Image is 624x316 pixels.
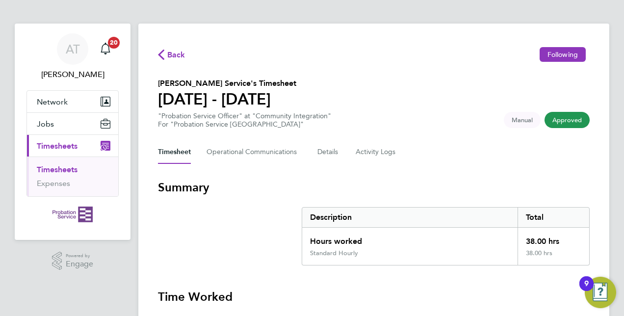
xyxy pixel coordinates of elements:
[158,289,590,305] h3: Time Worked
[15,24,130,240] nav: Main navigation
[167,49,185,61] span: Back
[317,140,340,164] button: Details
[26,69,119,80] span: Andrew Thorne
[27,113,118,134] button: Jobs
[66,252,93,260] span: Powered by
[37,97,68,106] span: Network
[66,43,80,55] span: AT
[158,89,296,109] h1: [DATE] - [DATE]
[302,207,590,265] div: Summary
[158,48,185,60] button: Back
[302,208,518,227] div: Description
[27,157,118,196] div: Timesheets
[52,252,94,270] a: Powered byEngage
[26,33,119,80] a: AT[PERSON_NAME]
[207,140,302,164] button: Operational Communications
[26,207,119,222] a: Go to home page
[27,135,118,157] button: Timesheets
[356,140,397,164] button: Activity Logs
[66,260,93,268] span: Engage
[545,112,590,128] span: This timesheet has been approved.
[37,165,78,174] a: Timesheets
[37,141,78,151] span: Timesheets
[504,112,541,128] span: This timesheet was manually created.
[96,33,115,65] a: 20
[310,249,358,257] div: Standard Hourly
[158,78,296,89] h2: [PERSON_NAME] Service's Timesheet
[584,284,589,296] div: 9
[158,180,590,195] h3: Summary
[158,120,331,129] div: For "Probation Service [GEOGRAPHIC_DATA]"
[302,228,518,249] div: Hours worked
[518,228,589,249] div: 38.00 hrs
[27,91,118,112] button: Network
[37,179,70,188] a: Expenses
[158,112,331,129] div: "Probation Service Officer" at "Community Integration"
[108,37,120,49] span: 20
[547,50,578,59] span: Following
[37,119,54,129] span: Jobs
[585,277,616,308] button: Open Resource Center, 9 new notifications
[158,140,191,164] button: Timesheet
[518,249,589,265] div: 38.00 hrs
[518,208,589,227] div: Total
[52,207,92,222] img: probationservice-logo-retina.png
[540,47,586,62] button: Following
